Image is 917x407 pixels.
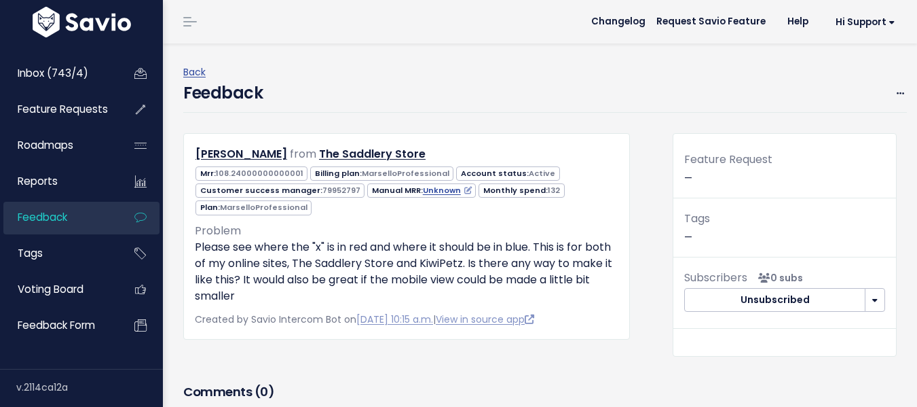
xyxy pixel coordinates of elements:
div: — [673,150,896,198]
span: 132 [548,185,560,196]
span: Feature Request [684,152,772,167]
a: Back [183,65,206,79]
h4: Feedback [183,81,263,105]
a: Unknown [423,185,472,196]
a: Feedback form [3,310,113,341]
span: MarselloProfessional [362,168,449,179]
a: [DATE] 10:15 a.m. [356,313,433,326]
a: Help [776,12,819,32]
a: [PERSON_NAME] [195,146,287,162]
a: The Saddlery Store [319,146,426,162]
p: Please see where the "x" is in red and where it should be in blue. This is for both of my online ... [195,239,618,304]
span: Tags [684,211,710,226]
span: 79952797 [322,185,360,196]
span: Customer success manager: [195,183,364,198]
span: Account status: [456,166,559,181]
a: Request Savio Feature [645,12,776,32]
span: Feedback [18,210,67,224]
span: Feedback form [18,318,95,332]
p: — [684,209,885,246]
span: Reports [18,174,58,188]
div: v.2114ca12a [16,370,163,405]
span: Plan: [195,200,312,215]
a: Voting Board [3,274,113,305]
a: Reports [3,166,113,197]
span: Mrr: [195,166,307,181]
span: Billing plan: [310,166,453,181]
span: from [290,146,316,162]
span: Inbox (743/4) [18,66,88,80]
span: MarselloProfessional [220,202,307,213]
span: 108.24000000000001 [216,168,303,179]
span: Subscribers [684,270,747,285]
a: Hi Support [819,12,906,33]
span: Feature Requests [18,102,108,116]
span: 0 [260,383,268,400]
a: Roadmaps [3,130,113,161]
span: Monthly spend: [479,183,564,198]
span: Hi Support [836,17,895,27]
span: <p><strong>Subscribers</strong><br><br> No subscribers yet<br> </p> [753,271,803,285]
span: Created by Savio Intercom Bot on | [195,313,534,326]
span: Tags [18,246,43,260]
span: Manual MRR: [367,183,476,198]
span: Problem [195,223,241,238]
button: Unsubscribed [684,288,866,313]
h3: Comments ( ) [183,383,630,402]
img: logo-white.9d6f32f41409.svg [29,7,134,37]
a: Tags [3,238,113,269]
a: Feature Requests [3,94,113,125]
span: Changelog [591,17,645,26]
span: Active [529,168,555,179]
a: View in source app [436,313,534,326]
a: Feedback [3,202,113,233]
span: Roadmaps [18,138,73,152]
a: Inbox (743/4) [3,58,113,89]
span: Voting Board [18,282,83,296]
